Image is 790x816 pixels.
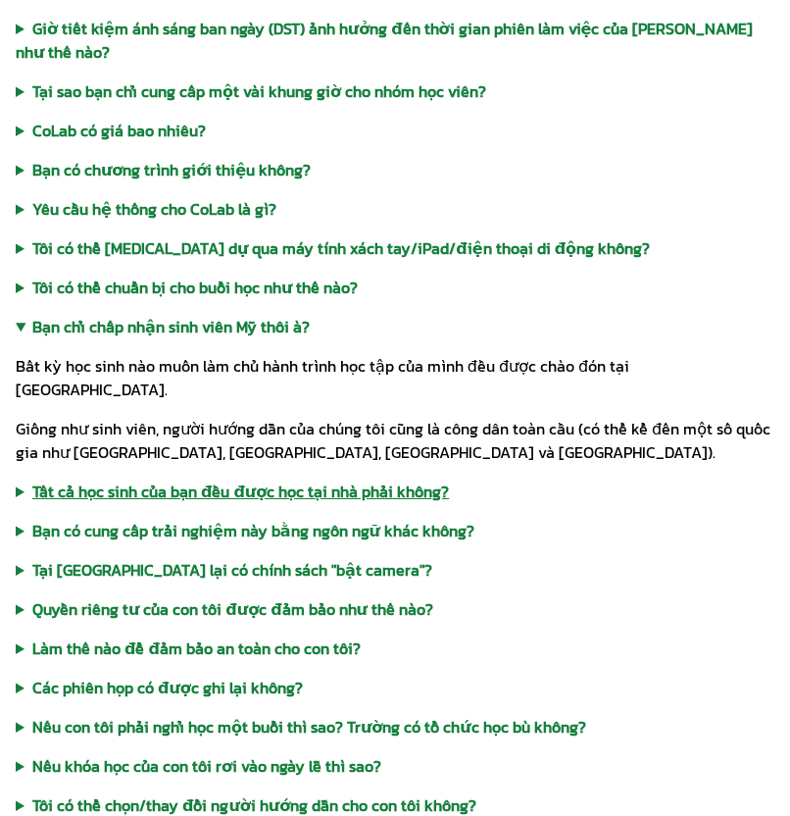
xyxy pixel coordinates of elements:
summary: Nếu con tôi phải nghỉ học một buổi thì sao? Trường có tổ chức học bù không? [16,715,774,739]
font: Bạn có chương trình giới thiệu không? [32,158,311,181]
summary: Tại [GEOGRAPHIC_DATA] lại có chính sách "bật camera"? [16,558,774,582]
summary: Yêu cầu hệ thống cho CoLab là gì? [16,197,774,221]
summary: Bạn chỉ chấp nhận sinh viên Mỹ thôi à? [16,315,774,338]
font: Tất cả học sinh của bạn đều được học tại nhà phải không? [32,480,449,503]
font: Làm thế nào để đảm bảo an toàn cho con tôi? [32,637,361,660]
summary: Các phiên họp có được ghi lại không? [16,676,774,699]
font: Nếu con tôi phải nghỉ học một buổi thì sao? Trường có tổ chức học bù không? [32,715,586,739]
font: Bạn có cung cấp trải nghiệm này bằng ngôn ngữ khác không? [32,519,474,542]
font: Quyền riêng tư của con tôi được đảm bảo như thế nào? [32,597,433,621]
summary: Tất cả học sinh của bạn đều được học tại nhà phải không? [16,480,774,503]
font: Giống như sinh viên, người hướng dẫn của chúng tôi cũng là công dân toàn cầu (có thể kể đến một s... [16,417,770,464]
summary: Nếu khóa học của con tôi rơi vào ngày lễ thì sao? [16,754,774,778]
font: Bạn chỉ chấp nhận sinh viên Mỹ thôi à? [32,315,310,338]
summary: Làm thế nào để đảm bảo an toàn cho con tôi? [16,637,774,660]
font: Các phiên họp có được ghi lại không? [32,676,303,699]
font: Giờ tiết kiệm ánh sáng ban ngày (DST) ảnh hưởng đến thời gian phiên làm việc của [PERSON_NAME] nh... [16,17,753,64]
summary: Quyền riêng tư của con tôi được đảm bảo như thế nào? [16,597,774,621]
font: Tại [GEOGRAPHIC_DATA] lại có chính sách "bật camera"? [32,558,432,582]
font: Tại sao bạn chỉ cung cấp một vài khung giờ cho nhóm học viên? [32,79,486,103]
font: CoLab có giá bao nhiêu? [32,119,206,142]
summary: Tại sao bạn chỉ cung cấp một vài khung giờ cho nhóm học viên? [16,79,774,103]
summary: Giờ tiết kiệm ánh sáng ban ngày (DST) ảnh hưởng đến thời gian phiên làm việc của [PERSON_NAME] nh... [16,17,774,64]
summary: Bạn có chương trình giới thiệu không? [16,158,774,181]
summary: Tôi có thể [MEDICAL_DATA] dự qua máy tính xách tay/iPad/điện thoại di động không? [16,236,774,260]
font: Bất kỳ học sinh nào muốn làm chủ hành trình học tập của mình đều được chào đón tại [GEOGRAPHIC_DA... [16,354,629,401]
summary: Tôi có thể chuẩn bị cho buổi học như thế nào? [16,276,774,299]
font: Tôi có thể chuẩn bị cho buổi học như thế nào? [32,276,358,299]
font: Nếu khóa học của con tôi rơi vào ngày lễ thì sao? [32,754,381,778]
font: Yêu cầu hệ thống cho CoLab là gì? [32,197,276,221]
font: Tôi có thể [MEDICAL_DATA] dự qua máy tính xách tay/iPad/điện thoại di động không? [32,236,650,260]
summary: Bạn có cung cấp trải nghiệm này bằng ngôn ngữ khác không? [16,519,774,542]
summary: CoLab có giá bao nhiêu? [16,119,774,142]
